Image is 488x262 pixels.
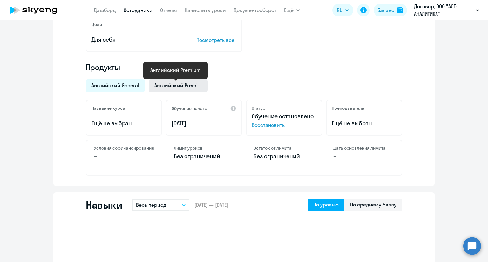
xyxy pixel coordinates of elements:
p: Посмотреть все [196,36,236,44]
p: Договор, ООО "АСТ-АНАЛИТИКА" [414,3,473,18]
span: [DATE] — [DATE] [194,201,228,208]
span: Обучение остановлено [252,113,314,120]
p: [DATE] [172,119,236,128]
a: Сотрудники [124,7,152,13]
h4: Условия софинансирования [94,145,155,151]
div: По уровню [313,201,339,208]
h5: Цели [91,22,102,27]
h5: Название курса [91,105,125,111]
img: balance [397,7,403,13]
p: – [333,152,394,160]
button: Договор, ООО "АСТ-АНАЛИТИКА" [411,3,483,18]
button: Балансbalance [374,4,407,16]
h2: Навыки [86,199,122,211]
div: Английский Premium [150,66,201,74]
p: – [94,152,155,160]
h5: Преподаватель [332,105,364,111]
a: Дашборд [94,7,116,13]
p: Ещё не выбран [91,119,156,128]
button: Ещё [284,4,300,16]
h5: Обучение начато [172,106,207,111]
button: Весь период [132,199,189,211]
h4: Лимит уроков [174,145,234,151]
p: Весь период [136,201,166,209]
p: Ещё не выбран [332,119,396,128]
div: Баланс [377,6,394,14]
span: Ещё [284,6,294,14]
p: Без ограничений [254,152,314,160]
p: Без ограничений [174,152,234,160]
span: Восстановить [252,121,316,129]
a: Отчеты [160,7,177,13]
h5: Статус [252,105,265,111]
h4: Продукты [86,62,402,72]
h4: Дата обновления лимита [333,145,394,151]
div: По среднему баллу [350,201,396,208]
button: RU [332,4,353,16]
span: Английский General [91,82,139,89]
a: Документооборот [234,7,276,13]
span: Английский Premium [154,82,202,89]
h4: Остаток от лимита [254,145,314,151]
a: Начислить уроки [185,7,226,13]
span: RU [337,6,342,14]
p: Для себя [91,36,177,44]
